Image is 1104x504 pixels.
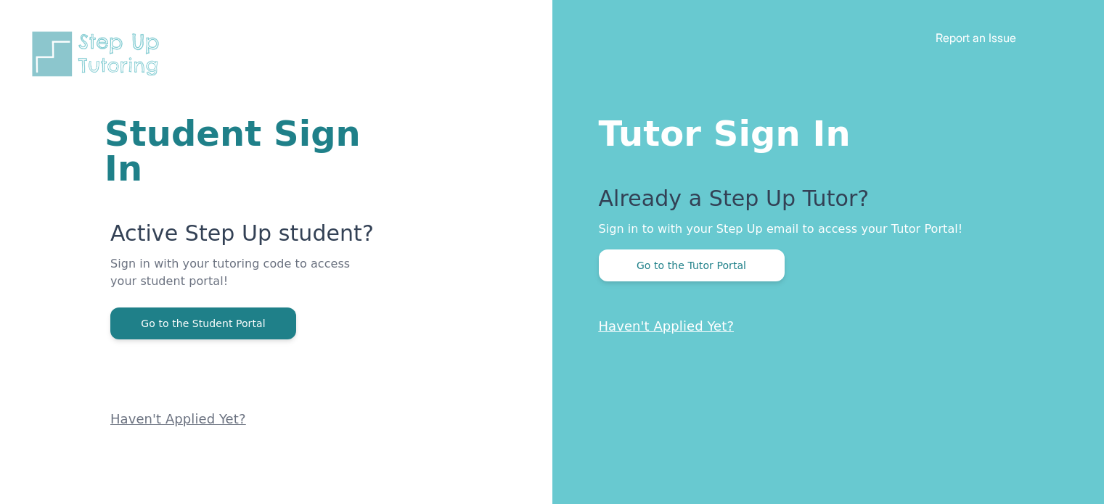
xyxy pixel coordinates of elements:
a: Report an Issue [936,30,1016,45]
a: Go to the Tutor Portal [599,258,785,272]
button: Go to the Tutor Portal [599,249,785,281]
h1: Tutor Sign In [599,110,1047,151]
button: Go to the Student Portal [110,307,296,339]
a: Go to the Student Portal [110,316,296,330]
p: Sign in to with your Step Up email to access your Tutor Portal! [599,220,1047,238]
a: Haven't Applied Yet? [110,411,246,426]
img: Step Up Tutoring horizontal logo [29,29,168,79]
p: Active Step Up student? [110,220,378,255]
p: Sign in with your tutoring code to access your student portal! [110,255,378,307]
p: Already a Step Up Tutor? [599,186,1047,220]
a: Haven't Applied Yet? [599,318,735,334]
h1: Student Sign In [105,116,378,186]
